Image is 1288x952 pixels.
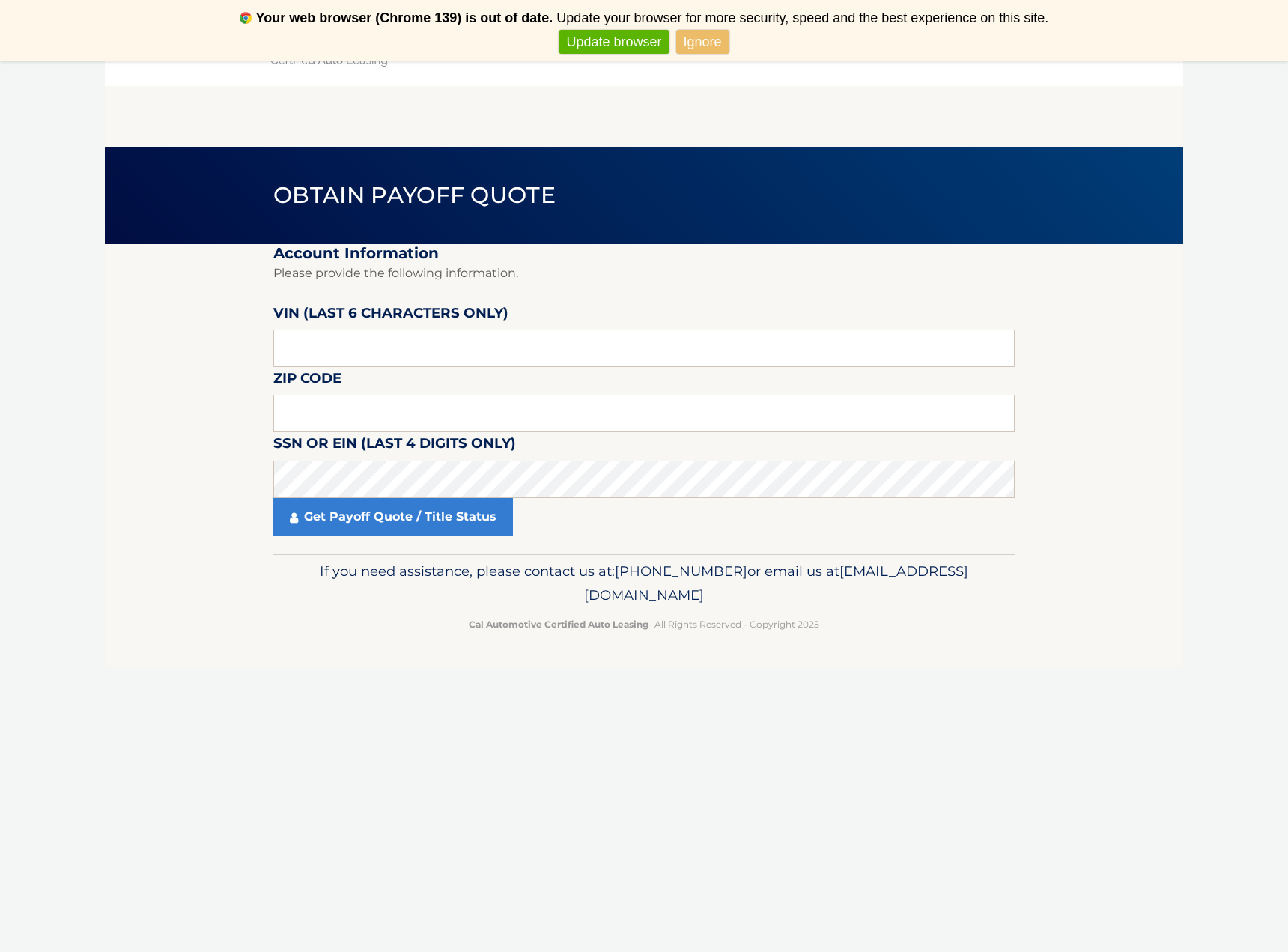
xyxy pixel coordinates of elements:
[273,367,341,395] label: Zip Code
[615,563,747,580] span: [PHONE_NUMBER]
[273,498,513,536] a: Get Payoff Quote / Title Status
[273,244,1015,263] h2: Account Information
[283,616,1005,632] p: - All Rights Reserved - Copyright 2025
[273,432,516,460] label: SSN or EIN (last 4 digits only)
[469,619,648,630] strong: Cal Automotive Certified Auto Leasing
[559,30,669,55] a: Update browser
[273,181,556,209] span: Obtain Payoff Quote
[556,10,1048,25] span: Update your browser for more security, speed and the best experience on this site.
[273,263,1015,284] p: Please provide the following information.
[676,30,729,55] a: Ignore
[256,10,553,25] b: Your web browser (Chrome 139) is out of date.
[273,302,508,330] label: VIN (last 6 characters only)
[283,560,1005,607] p: If you need assistance, please contact us at: or email us at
